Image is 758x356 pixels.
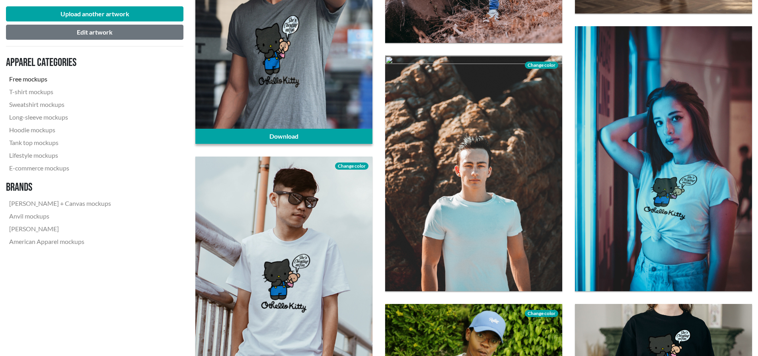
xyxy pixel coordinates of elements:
a: Long-sleeve mockups [6,111,114,124]
a: Hoodie mockups [6,124,114,136]
h3: Brands [6,181,114,194]
a: Lifestyle mockups [6,149,114,162]
a: Tank top mockups [6,136,114,149]
a: American Apparel mockups [6,235,114,248]
span: Change color [525,310,558,317]
a: Download [195,129,372,144]
a: Anvil mockups [6,210,114,222]
span: Change color [525,62,558,69]
a: T-shirt mockups [6,85,114,98]
h3: Apparel categories [6,56,114,70]
a: Free mockups [6,73,114,85]
a: Sweatshirt mockups [6,98,114,111]
button: Edit artwork [6,25,183,40]
a: E-commerce mockups [6,162,114,174]
a: [PERSON_NAME] [6,222,114,235]
a: [PERSON_NAME] + Canvas mockups [6,197,114,210]
button: Upload another artwork [6,6,183,21]
span: Change color [335,163,368,170]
